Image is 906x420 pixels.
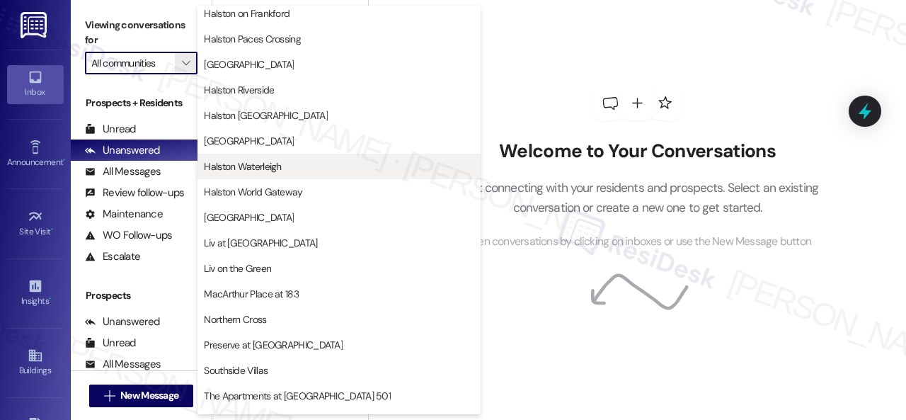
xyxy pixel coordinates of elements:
[204,134,294,148] span: [GEOGRAPHIC_DATA]
[204,312,266,327] span: Northern Cross
[204,83,274,97] span: Halston Riverside
[85,249,140,264] div: Escalate
[91,52,175,74] input: All communities
[204,236,317,250] span: Liv at [GEOGRAPHIC_DATA]
[85,314,160,329] div: Unanswered
[51,225,53,234] span: •
[85,143,160,158] div: Unanswered
[435,178,840,218] p: Start connecting with your residents and prospects. Select an existing conversation or create a n...
[435,140,840,163] h2: Welcome to Your Conversations
[204,389,391,403] span: The Apartments at [GEOGRAPHIC_DATA] 501
[104,390,115,402] i: 
[85,357,161,372] div: All Messages
[85,14,197,52] label: Viewing conversations for
[7,274,64,312] a: Insights •
[71,288,212,303] div: Prospects
[204,185,302,199] span: Halston World Gateway
[85,164,161,179] div: All Messages
[204,287,299,301] span: MacArthur Place at 183
[7,65,64,103] a: Inbox
[204,338,343,352] span: Preserve at [GEOGRAPHIC_DATA]
[182,57,190,69] i: 
[63,155,65,165] span: •
[21,12,50,38] img: ResiDesk Logo
[85,336,136,351] div: Unread
[85,228,172,243] div: WO Follow-ups
[120,388,178,403] span: New Message
[49,294,51,304] span: •
[204,32,301,46] span: Halston Paces Crossing
[7,205,64,243] a: Site Visit •
[85,186,184,200] div: Review follow-ups
[204,363,268,378] span: Southside Villas
[71,96,212,110] div: Prospects + Residents
[89,385,194,407] button: New Message
[85,207,163,222] div: Maintenance
[464,233,811,251] span: Open conversations by clicking on inboxes or use the New Message button
[204,159,281,174] span: Halston Waterleigh
[204,108,328,123] span: Halston [GEOGRAPHIC_DATA]
[204,261,271,276] span: Liv on the Green
[204,210,294,225] span: [GEOGRAPHIC_DATA]
[204,6,289,21] span: Halston on Frankford
[7,344,64,382] a: Buildings
[85,122,136,137] div: Unread
[204,57,294,72] span: [GEOGRAPHIC_DATA]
